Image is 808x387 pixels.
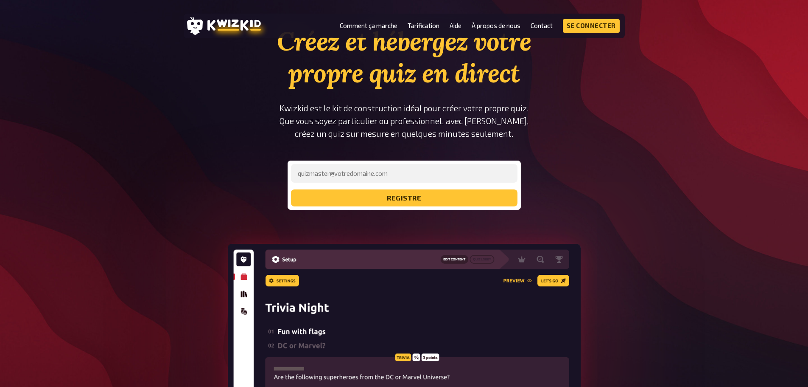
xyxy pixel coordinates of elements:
[291,164,517,183] input: quizmaster@votredomaine.com
[472,22,520,29] a: À propos de nous
[450,22,461,29] a: Aide
[291,189,517,206] button: registre
[387,194,421,202] font: registre
[567,22,616,29] font: Se connecter
[408,22,439,29] a: Tarification
[531,22,553,29] a: Contact
[279,103,529,138] font: Kwizkid est le kit de construction idéal pour créer votre propre quiz. Que vous soyez particulier...
[340,22,397,29] a: Comment ça marche
[563,19,620,33] a: Se connecter
[277,25,531,89] font: Créez et hébergez votre propre quiz en direct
